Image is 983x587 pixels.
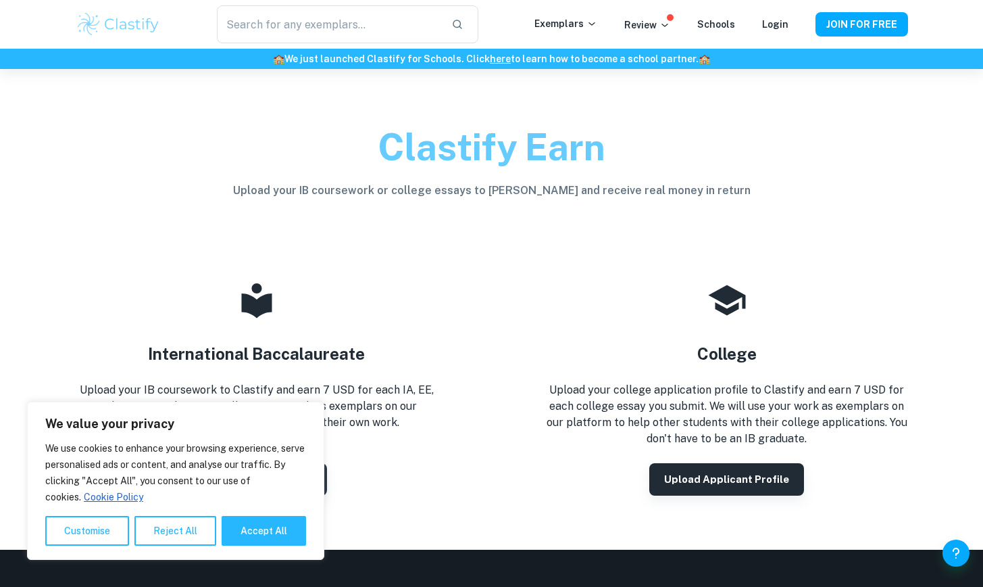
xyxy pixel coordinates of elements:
[148,342,365,366] h4: International Baccalaureate
[815,12,908,37] button: JOIN FOR FREE
[27,402,324,560] div: We value your privacy
[76,11,161,38] img: Clastify logo
[45,416,306,432] p: We value your privacy
[762,19,788,30] a: Login
[649,472,804,485] a: Upload Applicant Profile
[942,540,969,567] button: Help and Feedback
[83,491,144,503] a: Cookie Policy
[699,53,710,64] span: 🏫
[624,18,670,32] p: Review
[490,53,511,64] a: here
[378,126,605,168] span: Clastify Earn
[233,183,751,199] h6: Upload your IB coursework or college essays to [PERSON_NAME] and receive real money in return
[697,342,757,366] h4: College
[45,440,306,505] p: We use cookies to enhance your browsing experience, serve personalised ads or content, and analys...
[134,516,216,546] button: Reject All
[546,382,908,447] p: Upload your college application profile to Clastify and earn 7 USD for each college essay you sub...
[217,5,440,43] input: Search for any exemplars...
[273,53,284,64] span: 🏫
[534,16,597,31] p: Exemplars
[3,51,980,66] h6: We just launched Clastify for Schools. Click to learn how to become a school partner.
[649,463,804,496] button: Upload Applicant Profile
[45,516,129,546] button: Customise
[222,516,306,546] button: Accept All
[76,382,438,431] p: Upload your IB coursework to Clastify and earn 7 USD for each IA, EE, and TOK you submit. We will...
[697,19,735,30] a: Schools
